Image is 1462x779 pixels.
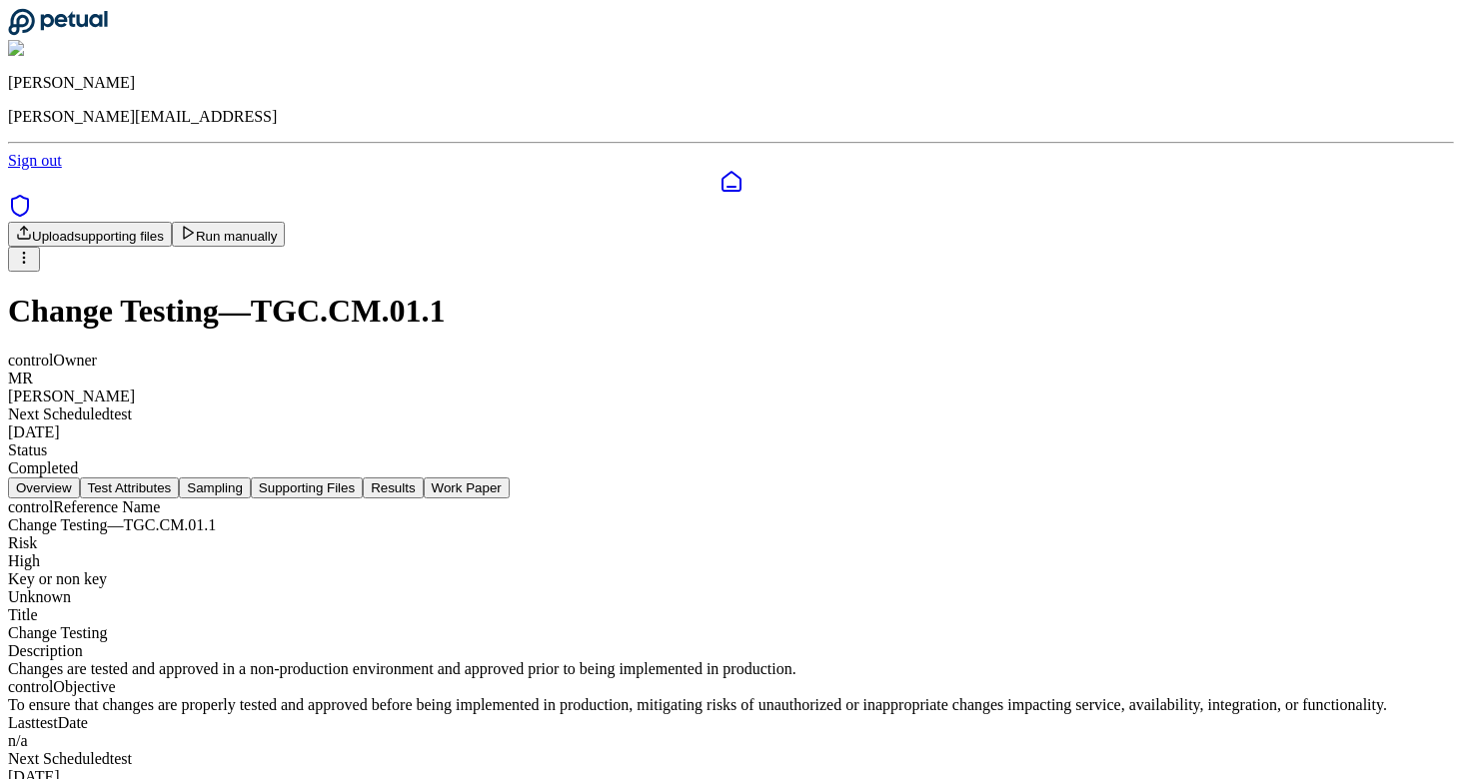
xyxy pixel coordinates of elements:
div: Changes are tested and approved in a non-production environment and approved prior to being imple... [8,660,1454,678]
button: Overview [8,477,80,498]
span: MR [8,370,33,387]
div: To ensure that changes are properly tested and approved before being implemented in production, m... [8,696,1454,714]
button: Sampling [179,477,251,498]
div: Risk [8,534,1454,552]
div: n/a [8,732,1454,750]
p: [PERSON_NAME] [8,74,1454,92]
span: Change Testing [8,624,107,641]
a: SOC [8,204,32,221]
button: Uploadsupporting files [8,222,172,247]
div: [DATE] [8,423,1454,441]
h1: Change Testing — TGC.CM.01.1 [8,293,1454,330]
div: Last test Date [8,714,1454,732]
button: Test Attributes [80,477,180,498]
button: Supporting Files [251,477,363,498]
span: [PERSON_NAME] [8,388,135,404]
div: control Reference Name [8,498,1454,516]
div: Completed [8,459,1454,477]
a: Dashboard [8,170,1454,194]
p: [PERSON_NAME][EMAIL_ADDRESS] [8,108,1454,126]
a: Sign out [8,152,62,169]
div: Next Scheduled test [8,405,1454,423]
div: control Objective [8,678,1454,696]
nav: Tabs [8,477,1454,498]
div: Title [8,606,1454,624]
div: Unknown [8,588,1454,606]
div: Description [8,642,1454,660]
div: Status [8,441,1454,459]
div: Next Scheduled test [8,750,1454,768]
div: Key or non key [8,570,1454,588]
div: Change Testing — TGC.CM.01.1 [8,516,1454,534]
button: Run manually [172,222,286,247]
button: Results [363,477,423,498]
a: Go to Dashboard [8,22,108,39]
div: High [8,552,1454,570]
button: More Options [8,247,40,272]
button: Work Paper [424,477,510,498]
img: Eliot Walker [8,40,105,58]
div: control Owner [8,352,1454,370]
